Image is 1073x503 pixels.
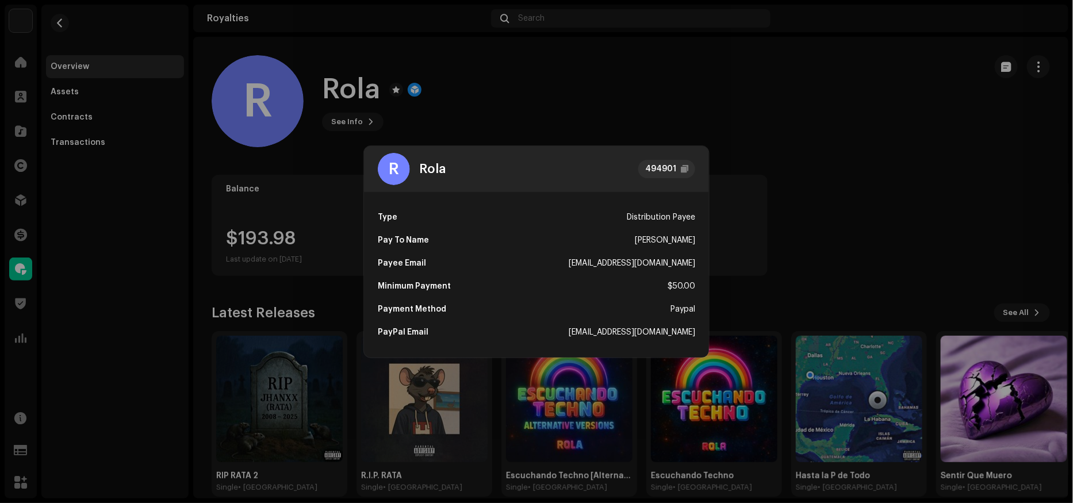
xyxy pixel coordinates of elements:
div: [PERSON_NAME] [635,229,695,252]
div: $50.00 [668,275,695,298]
div: Distribution Payee [627,206,695,229]
div: 494901 [645,162,676,176]
div: PayPal Email [378,321,428,344]
div: Pay To Name [378,229,429,252]
div: Payment Method [378,298,446,321]
div: Minimum Payment [378,275,451,298]
div: R [378,153,410,185]
div: Payee Email [378,252,426,275]
div: [EMAIL_ADDRESS][DOMAIN_NAME] [569,252,695,275]
div: Type [378,206,397,229]
div: Paypal [670,298,695,321]
div: [EMAIL_ADDRESS][DOMAIN_NAME] [569,321,695,344]
div: Rola [419,162,446,176]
